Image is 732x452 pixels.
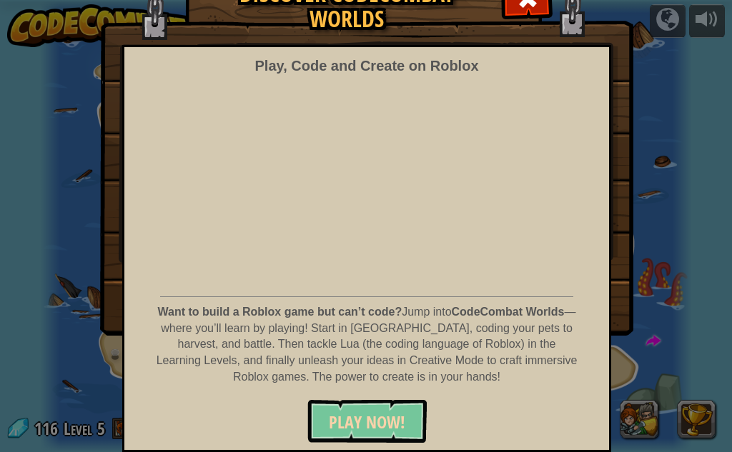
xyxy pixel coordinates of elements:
[254,56,478,76] div: Play, Code and Create on Roblox
[329,411,405,433] span: PLAY NOW!
[155,304,578,386] p: Jump into — where you’ll learn by playing! Start in [GEOGRAPHIC_DATA], coding your pets to harves...
[307,400,427,443] button: PLAY NOW!
[158,306,402,318] strong: Want to build a Roblox game but can’t code?
[452,306,565,318] strong: CodeCombat Worlds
